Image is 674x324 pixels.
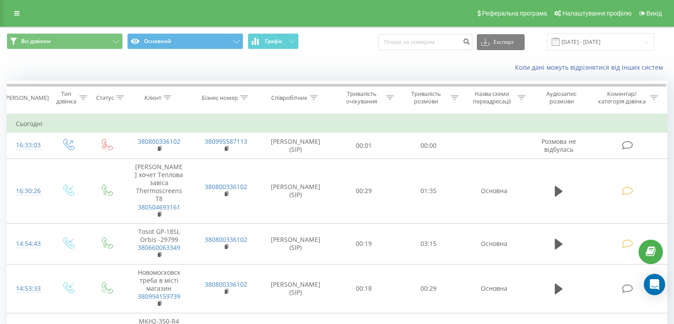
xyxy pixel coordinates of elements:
[332,133,396,158] td: 00:01
[56,90,77,105] div: Тип дзвінка
[332,223,396,264] td: 00:19
[542,137,576,154] span: Розмова не відбулась
[396,133,460,158] td: 00:00
[260,158,332,223] td: [PERSON_NAME] (SIP)
[16,280,39,297] div: 14:53:33
[205,280,247,288] a: 380800336102
[125,223,192,264] td: Tosot GP-18SL Orbis -29799
[96,94,114,102] div: Статус
[260,133,332,158] td: [PERSON_NAME] (SIP)
[378,34,472,50] input: Пошук за номером
[332,264,396,313] td: 00:18
[16,182,39,200] div: 16:30:26
[469,90,515,105] div: Назва схеми переадресації
[7,33,123,49] button: Всі дзвінки
[515,63,667,71] a: Коли дані можуть відрізнятися вiд інших систем
[202,94,238,102] div: Бізнес номер
[125,158,192,223] td: [PERSON_NAME] хочет Теплова завіса Thermoscreens T8
[396,264,460,313] td: 00:29
[138,203,180,211] a: 380504693161
[125,264,192,313] td: Новомосковск треба в місті магазин
[127,33,243,49] button: Основний
[460,223,527,264] td: Основна
[332,158,396,223] td: 00:29
[477,34,525,50] button: Експорт
[138,243,180,252] a: 380660063349
[205,137,247,146] a: 380995587113
[205,182,247,191] a: 380800336102
[562,10,631,17] span: Налаштування профілю
[396,158,460,223] td: 01:35
[596,90,648,105] div: Коментар/категорія дзвінка
[482,10,547,17] span: Реферальна програма
[271,94,308,102] div: Співробітник
[4,94,49,102] div: [PERSON_NAME]
[7,115,667,133] td: Сьогодні
[138,137,180,146] a: 380800336102
[404,90,448,105] div: Тривалість розмови
[340,90,384,105] div: Тривалість очікування
[16,137,39,154] div: 16:33:03
[460,264,527,313] td: Основна
[205,235,247,244] a: 380800336102
[265,38,282,44] span: Графік
[536,90,588,105] div: Аудіозапис розмови
[138,292,180,300] a: 380994159739
[144,94,161,102] div: Клієнт
[647,10,662,17] span: Вихід
[260,223,332,264] td: [PERSON_NAME] (SIP)
[644,274,665,295] div: Open Intercom Messenger
[260,264,332,313] td: [PERSON_NAME] (SIP)
[460,158,527,223] td: Основна
[21,38,51,45] span: Всі дзвінки
[16,235,39,253] div: 14:54:43
[248,33,299,49] button: Графік
[396,223,460,264] td: 03:15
